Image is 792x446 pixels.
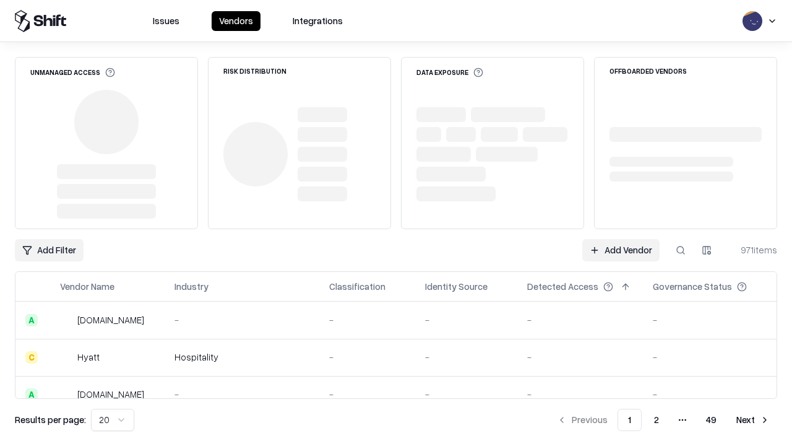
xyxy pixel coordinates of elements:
button: 1 [618,409,642,431]
div: A [25,388,38,401]
div: 971 items [728,243,777,256]
button: 2 [644,409,669,431]
div: [DOMAIN_NAME] [77,313,144,326]
div: Governance Status [653,280,732,293]
div: Identity Source [425,280,488,293]
button: Vendors [212,11,260,31]
p: Results per page: [15,413,86,426]
div: - [329,388,405,401]
img: Hyatt [60,351,72,364]
div: - [425,313,507,326]
div: Hospitality [174,351,309,364]
div: - [527,313,633,326]
div: A [25,314,38,326]
div: Hyatt [77,351,100,364]
div: C [25,351,38,364]
nav: pagination [549,409,777,431]
button: Integrations [285,11,350,31]
div: - [329,351,405,364]
div: - [425,351,507,364]
div: - [527,351,633,364]
div: - [653,313,767,326]
button: Next [729,409,777,431]
div: Risk Distribution [223,68,286,74]
img: intrado.com [60,314,72,326]
div: - [425,388,507,401]
button: Issues [145,11,187,31]
div: Vendor Name [60,280,114,293]
div: - [527,388,633,401]
a: Add Vendor [582,239,660,261]
div: Offboarded Vendors [609,68,687,74]
div: - [174,388,309,401]
img: primesec.co.il [60,388,72,401]
div: Unmanaged Access [30,68,115,77]
div: - [329,313,405,326]
div: - [653,351,767,364]
div: Industry [174,280,209,293]
button: 49 [696,409,726,431]
button: Add Filter [15,239,84,261]
div: Data Exposure [416,68,483,77]
div: Detected Access [527,280,598,293]
div: - [653,388,767,401]
div: - [174,313,309,326]
div: [DOMAIN_NAME] [77,388,144,401]
div: Classification [329,280,385,293]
